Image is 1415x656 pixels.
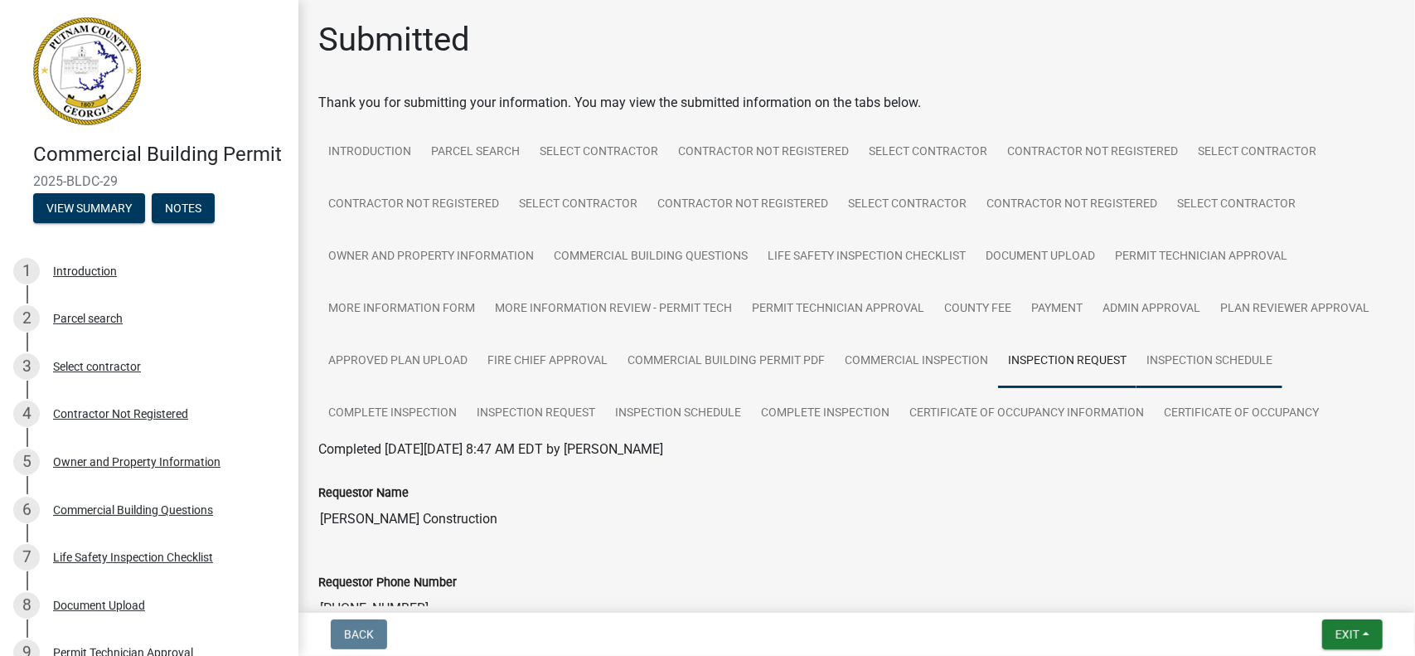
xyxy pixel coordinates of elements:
a: Contractor Not Registered [647,178,838,231]
a: Select contractor [509,178,647,231]
a: Document Upload [976,231,1105,284]
a: Introduction [318,126,421,179]
a: Payment [1021,283,1093,336]
a: Admin Approval [1093,283,1210,336]
a: Life Safety Inspection Checklist [758,231,976,284]
div: 4 [13,401,40,427]
a: Complete Inspection [318,387,467,440]
span: 2025-BLDC-29 [33,173,265,189]
a: Plan Reviewer Approval [1210,283,1379,336]
div: Commercial Building Questions [53,504,213,516]
div: Select contractor [53,361,141,372]
img: Putnam County, Georgia [33,17,141,125]
a: Contractor Not Registered [318,178,509,231]
a: Select contractor [1167,178,1306,231]
button: Notes [152,193,215,223]
div: 1 [13,258,40,284]
button: Back [331,620,387,649]
span: Exit [1335,628,1359,641]
a: Permit Technician Approval [1105,231,1297,284]
h1: Submitted [318,20,470,60]
span: Completed [DATE][DATE] 8:47 AM EDT by [PERSON_NAME] [318,441,663,457]
div: 3 [13,353,40,380]
div: 8 [13,592,40,619]
a: Certificate of Occupancy [1154,387,1329,440]
div: 7 [13,544,40,571]
a: Select contractor [1188,126,1326,179]
a: Contractor Not Registered [976,178,1167,231]
a: More Information Review - Permit Tech [485,283,742,336]
label: Requestor Name [318,488,409,499]
a: County Fee [934,283,1021,336]
a: Commercial Building Questions [544,231,758,284]
a: Fire Chief Approval [477,335,618,388]
a: Inspection Schedule [605,387,751,440]
a: Inspection Request [998,335,1136,388]
wm-modal-confirm: Notes [152,202,215,216]
a: Select contractor [859,126,997,179]
div: Life Safety Inspection Checklist [53,552,213,563]
a: Contractor Not Registered [997,126,1188,179]
a: Complete Inspection [751,387,899,440]
a: Contractor Not Registered [668,126,859,179]
button: View Summary [33,193,145,223]
div: Document Upload [53,600,145,611]
h4: Commercial Building Permit [33,143,285,167]
a: Parcel search [421,126,530,179]
a: Inspection Request [467,387,605,440]
a: Select contractor [838,178,976,231]
a: Commercial Building Permit PDF [618,335,835,388]
a: Inspection Schedule [1136,335,1282,388]
div: Parcel search [53,313,123,324]
a: Approved Plan Upload [318,335,477,388]
a: Select contractor [530,126,668,179]
span: Back [344,628,374,641]
div: Introduction [53,265,117,277]
button: Exit [1322,620,1383,649]
div: 5 [13,449,40,475]
a: More Information Form [318,283,485,336]
div: 6 [13,497,40,523]
div: Thank you for submitting your information. You may view the submitted information on the tabs below. [318,93,1395,113]
div: Contractor Not Registered [53,408,188,420]
a: Certificate of Occupancy Information [899,387,1154,440]
wm-modal-confirm: Summary [33,202,145,216]
a: Owner and Property Information [318,231,544,284]
label: Requestor Phone Number [318,577,457,589]
a: Permit Technician Approval [742,283,934,336]
div: Owner and Property Information [53,456,220,468]
a: Commercial Inspection [835,335,998,388]
div: 2 [13,305,40,332]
